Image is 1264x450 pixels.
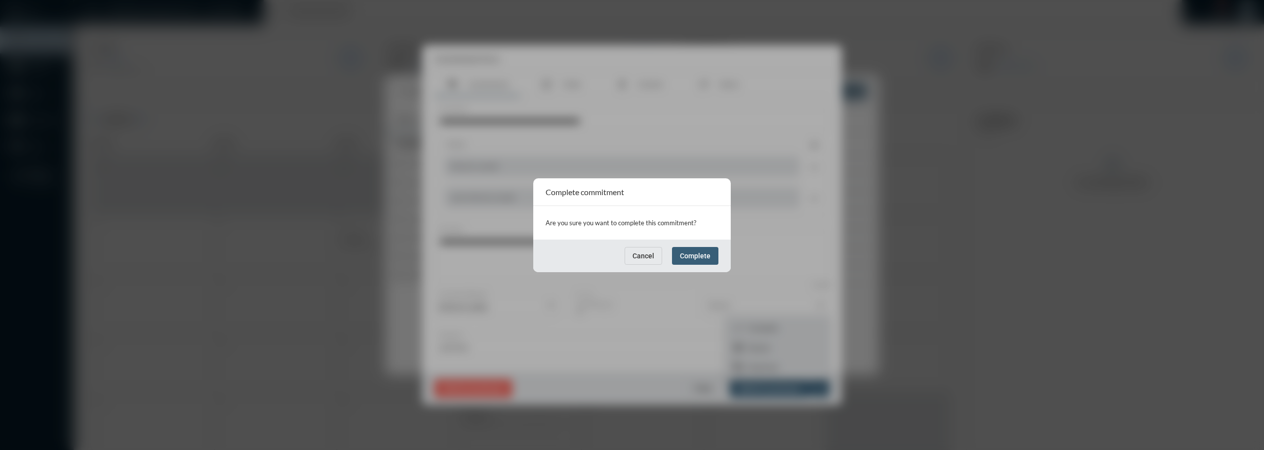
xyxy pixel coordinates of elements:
[632,252,654,260] span: Cancel
[546,216,718,230] p: Are you sure you want to complete this commitment?
[625,247,662,265] button: Cancel
[546,187,624,197] h2: Complete commitment
[672,247,718,265] button: Complete
[680,252,711,260] span: Complete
